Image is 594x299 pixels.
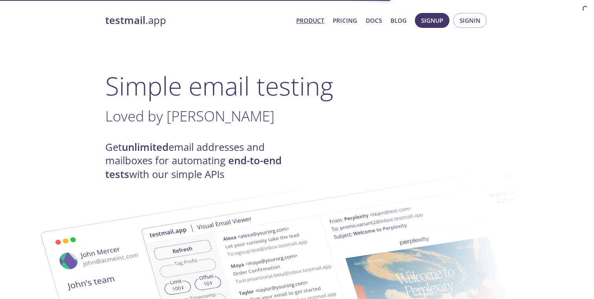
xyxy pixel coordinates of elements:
[105,154,282,181] strong: end-to-end tests
[333,15,357,26] a: Pricing
[453,13,487,28] button: Signin
[415,13,449,28] button: Signup
[390,15,407,26] a: Blog
[105,71,489,101] h1: Simple email testing
[105,13,145,27] strong: testmail
[105,106,275,126] span: Loved by [PERSON_NAME]
[460,15,480,26] span: Signin
[296,15,324,26] a: Product
[105,141,297,181] h4: Get email addresses and mailboxes for automating with our simple APIs
[105,14,290,27] a: testmail.app
[366,15,382,26] a: Docs
[122,140,169,154] strong: unlimited
[421,15,443,26] span: Signup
